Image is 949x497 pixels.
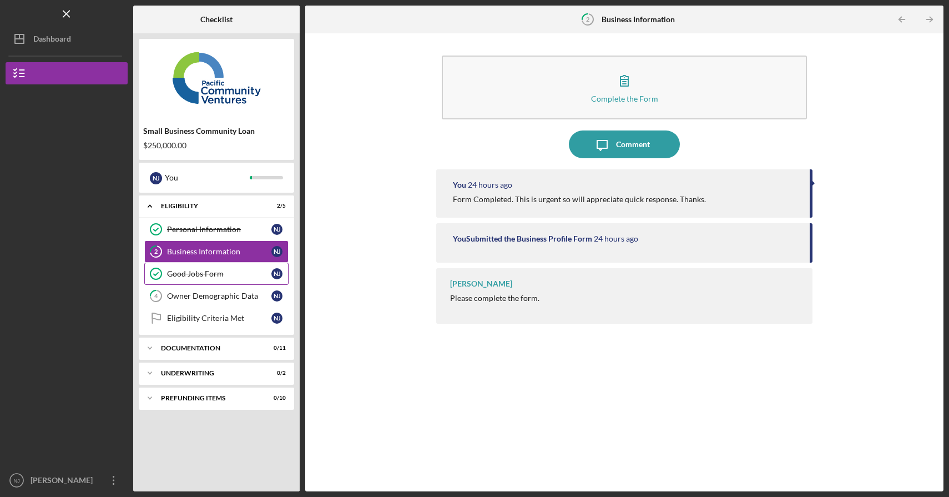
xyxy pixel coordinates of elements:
[569,130,680,158] button: Comment
[143,141,290,150] div: $250,000.00
[167,292,271,300] div: Owner Demographic Data
[144,285,289,307] a: 4Owner Demographic DataNJ
[161,395,258,401] div: Prefunding Items
[616,130,650,158] div: Comment
[602,15,675,24] b: Business Information
[266,395,286,401] div: 0 / 10
[200,15,233,24] b: Checklist
[161,345,258,352] div: Documentation
[266,370,286,376] div: 0 / 2
[167,269,271,278] div: Good Jobs Form
[144,218,289,240] a: Personal InformationNJ
[271,268,282,279] div: N J
[271,290,282,302] div: N J
[154,248,158,255] tspan: 2
[266,345,286,352] div: 0 / 11
[591,94,658,103] div: Complete the Form
[144,240,289,263] a: 2Business InformationNJ
[442,56,807,119] button: Complete the Form
[586,16,589,23] tspan: 2
[13,478,20,484] text: NJ
[453,234,592,243] div: You Submitted the Business Profile Form
[271,224,282,235] div: N J
[453,195,706,204] div: Form Completed. This is urgent so will appreciate quick response. Thanks.
[167,247,271,256] div: Business Information
[167,225,271,234] div: Personal Information
[154,293,158,300] tspan: 4
[594,234,638,243] time: 2025-10-14 17:46
[271,313,282,324] div: N J
[6,28,128,50] button: Dashboard
[161,370,258,376] div: Underwriting
[453,180,466,189] div: You
[271,246,282,257] div: N J
[266,203,286,209] div: 2 / 5
[161,203,258,209] div: Eligibility
[143,127,290,135] div: Small Business Community Loan
[6,469,128,491] button: NJ[PERSON_NAME]
[167,314,271,323] div: Eligibility Criteria Met
[468,180,512,189] time: 2025-10-14 17:57
[139,44,294,111] img: Product logo
[144,307,289,329] a: Eligibility Criteria MetNJ
[450,294,539,303] div: Please complete the form.
[165,168,250,187] div: You
[33,28,71,53] div: Dashboard
[144,263,289,285] a: Good Jobs FormNJ
[150,172,162,184] div: N J
[450,279,512,288] div: [PERSON_NAME]
[28,469,100,494] div: [PERSON_NAME]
